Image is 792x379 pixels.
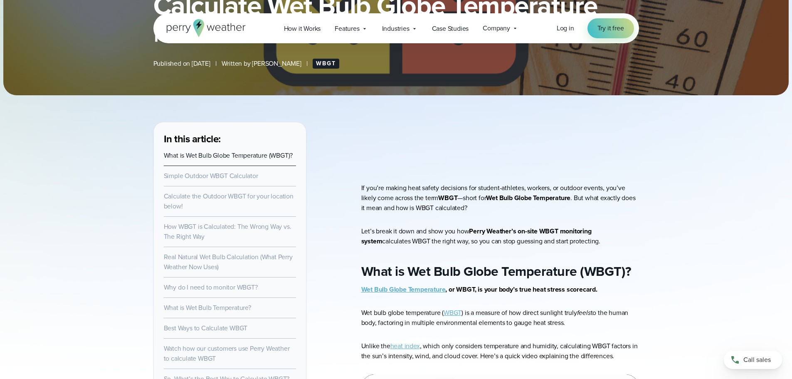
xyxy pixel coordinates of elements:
[164,191,294,211] a: Calculate the Outdoor WBGT for your location below!
[724,351,782,369] a: Call sales
[164,323,248,333] a: Best Ways to Calculate WBGT
[277,20,328,37] a: How it Works
[164,303,251,312] a: What is Wet Bulb Temperature?
[425,20,476,37] a: Case Studies
[432,24,469,34] span: Case Studies
[164,171,258,181] a: Simple Outdoor WBGT Calculator
[164,132,296,146] h3: In this article:
[361,341,639,361] p: Unlike the , which only considers temperature and humidity, calculating WBGT factors in the sun’s...
[390,341,420,351] a: heat index
[361,285,446,294] a: Wet Bulb Globe Temperature
[164,151,293,160] a: What is Wet Bulb Globe Temperature (WBGT)?
[577,308,591,317] em: feels
[385,122,614,156] iframe: WBGT Explained: Listen as we break down all you need to know about WBGT Video
[438,193,457,203] strong: WBGT
[164,344,290,363] a: Watch how our customers use Perry Weather to calculate WBGT
[557,23,574,33] a: Log in
[444,308,461,317] a: WBGT
[361,261,632,281] strong: What is Wet Bulb Globe Temperature (WBGT)?
[361,226,639,246] p: Let’s break it down and show you how calculates WBGT the right way, so you can stop guessing and ...
[284,24,321,34] span: How it Works
[382,24,410,34] span: Industries
[361,285,597,294] strong: , or WBGT, is your body’s true heat stress scorecard.
[335,24,359,34] span: Features
[164,252,293,272] a: Real Natural Wet Bulb Calculation (What Perry Weather Now Uses)
[587,18,634,38] a: Try it free
[306,59,308,69] span: |
[743,355,771,365] span: Call sales
[361,183,639,213] p: If you’re making heat safety decisions for student-athletes, workers, or outdoor events, you’ve l...
[222,59,301,69] span: Written by [PERSON_NAME]
[153,59,210,69] span: Published on [DATE]
[361,308,639,328] p: Wet bulb globe temperature ( ) is a measure of how direct sunlight truly to the human body, facto...
[486,193,570,203] strong: Wet Bulb Globe Temperature
[164,222,291,241] a: How WBGT is Calculated: The Wrong Way vs. The Right Way
[483,23,510,33] span: Company
[215,59,217,69] span: |
[164,282,258,292] a: Why do I need to monitor WBGT?
[597,23,624,33] span: Try it free
[361,226,592,246] strong: Perry Weather’s on-site WBGT monitoring system
[313,59,339,69] a: WBGT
